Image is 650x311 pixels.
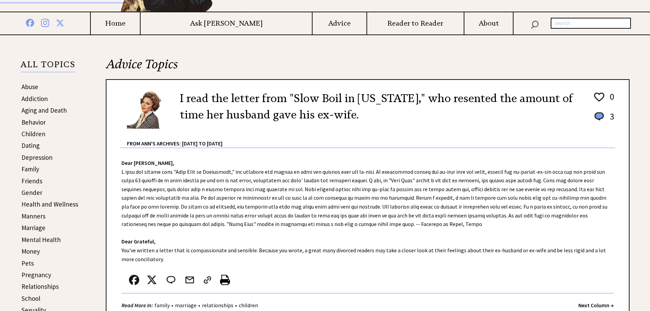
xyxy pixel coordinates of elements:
[21,247,40,255] a: Money
[21,224,45,232] a: Marriage
[121,238,156,245] strong: Dear Grateful,
[21,177,42,185] a: Friends
[593,91,605,103] img: heart_outline%201.png
[21,271,51,279] a: Pregnancy
[464,19,513,28] a: About
[551,18,631,29] input: search
[127,90,170,129] img: Ann6%20v2%20small.png
[237,302,260,309] a: children
[21,188,42,197] a: Gender
[21,165,39,173] a: Family
[41,17,49,27] img: instagram%20blue.png
[202,275,213,285] img: link_02.png
[593,111,605,122] img: message_round%201.png
[141,19,312,28] a: Ask [PERSON_NAME]
[21,282,59,291] a: Relationships
[367,19,464,28] a: Reader to Reader
[21,294,40,302] a: School
[91,19,140,28] a: Home
[165,275,177,285] img: message_round%202.png
[185,275,195,285] img: mail.png
[21,95,48,103] a: Addiction
[21,83,38,91] a: Abuse
[173,302,198,309] a: marriage
[21,118,46,126] a: Behavior
[21,259,34,267] a: Pets
[21,153,53,161] a: Depression
[20,61,75,72] p: ALL TOPICS
[26,17,34,27] img: facebook%20blue.png
[121,301,260,310] div: • • •
[21,200,78,208] a: Health and Wellness
[106,56,630,79] h2: Advice Topics
[147,275,157,285] img: x_small.png
[121,302,153,309] strong: Read More In:
[56,18,64,27] img: x%20blue.png
[21,212,45,220] a: Manners
[180,90,583,123] h2: I read the letter from "Slow Boil in [US_STATE]," who resented the amount of time her husband gav...
[313,19,366,28] a: Advice
[531,19,539,29] img: search_nav.png
[129,275,139,285] img: facebook.png
[606,111,615,129] td: 3
[220,275,230,285] img: printer%20icon.png
[21,141,40,150] a: Dating
[578,302,614,309] a: Next Column →
[21,236,61,244] a: Mental Health
[121,159,174,166] strong: Dear [PERSON_NAME],
[127,129,615,147] div: From Ann's Archives: [DATE] to [DATE]
[21,130,45,138] a: Children
[606,91,615,110] td: 0
[21,106,67,114] a: Aging and Death
[200,302,235,309] a: relationships
[153,302,171,309] a: family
